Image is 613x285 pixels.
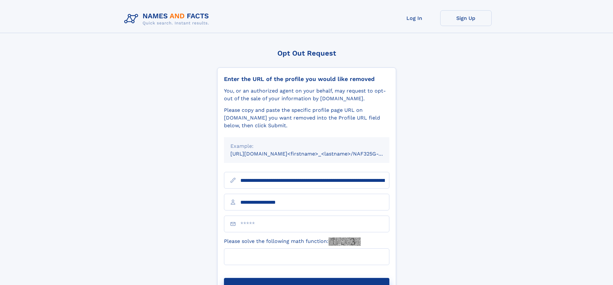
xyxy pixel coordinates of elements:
[230,142,383,150] div: Example:
[389,10,440,26] a: Log In
[122,10,214,28] img: Logo Names and Facts
[224,106,389,129] div: Please copy and paste the specific profile page URL on [DOMAIN_NAME] you want removed into the Pr...
[224,76,389,83] div: Enter the URL of the profile you would like removed
[217,49,396,57] div: Opt Out Request
[224,237,361,246] label: Please solve the following math function:
[224,87,389,102] div: You, or an authorized agent on your behalf, may request to opt-out of the sale of your informatio...
[440,10,492,26] a: Sign Up
[230,151,402,157] small: [URL][DOMAIN_NAME]<firstname>_<lastname>/NAF325G-xxxxxxxx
